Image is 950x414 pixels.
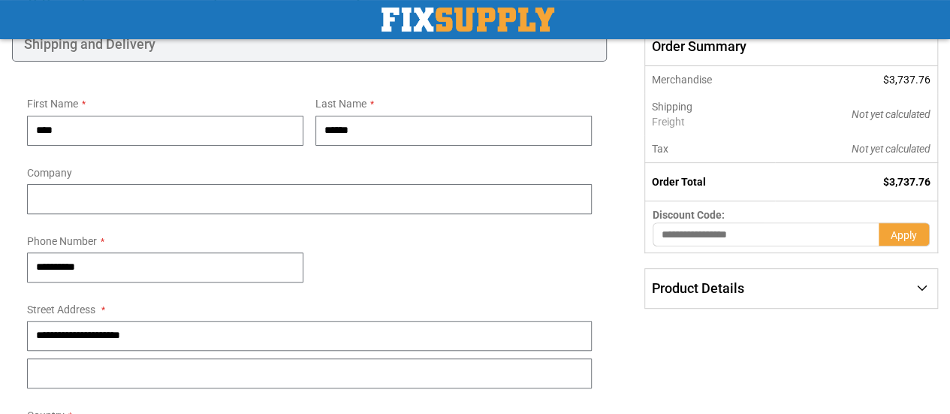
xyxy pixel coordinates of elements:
[852,143,930,155] span: Not yet calculated
[652,176,706,188] strong: Order Total
[652,101,692,113] span: Shipping
[883,176,930,188] span: $3,737.76
[891,229,917,241] span: Apply
[12,26,607,62] div: Shipping and Delivery
[883,74,930,86] span: $3,737.76
[652,114,768,129] span: Freight
[27,304,95,316] span: Street Address
[27,167,72,179] span: Company
[382,8,554,32] a: store logo
[27,98,78,110] span: First Name
[852,108,930,120] span: Not yet calculated
[382,8,554,32] img: Fix Industrial Supply
[652,280,744,296] span: Product Details
[27,235,97,247] span: Phone Number
[645,66,775,93] th: Merchandise
[315,98,366,110] span: Last Name
[653,209,725,221] span: Discount Code:
[644,26,938,67] span: Order Summary
[645,135,775,163] th: Tax
[879,222,930,246] button: Apply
